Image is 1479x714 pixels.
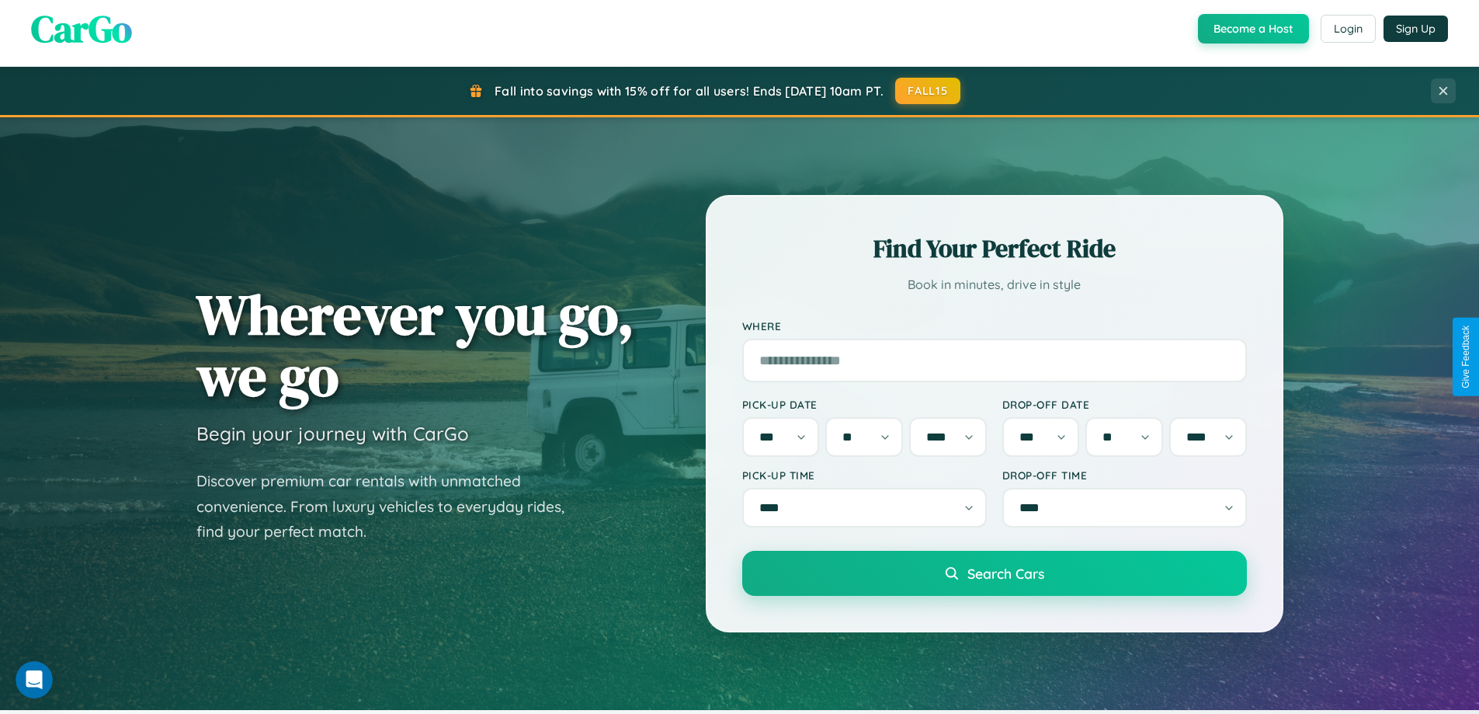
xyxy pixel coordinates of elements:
span: Search Cars [967,565,1044,582]
button: Login [1321,15,1376,43]
h1: Wherever you go, we go [196,284,634,406]
span: Fall into savings with 15% off for all users! Ends [DATE] 10am PT. [495,83,884,99]
h2: Find Your Perfect Ride [742,232,1247,266]
h3: Begin your journey with CarGo [196,422,469,445]
div: Give Feedback [1460,326,1471,388]
iframe: Intercom live chat [16,661,53,698]
label: Drop-off Date [1002,398,1247,411]
button: FALL15 [895,78,960,104]
label: Pick-up Date [742,398,987,411]
label: Pick-up Time [742,468,987,482]
button: Become a Host [1198,14,1309,44]
span: CarGo [31,3,132,54]
label: Where [742,319,1247,333]
button: Search Cars [742,551,1247,596]
button: Sign Up [1384,16,1448,42]
p: Discover premium car rentals with unmatched convenience. From luxury vehicles to everyday rides, ... [196,468,585,545]
label: Drop-off Time [1002,468,1247,482]
p: Book in minutes, drive in style [742,273,1247,296]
